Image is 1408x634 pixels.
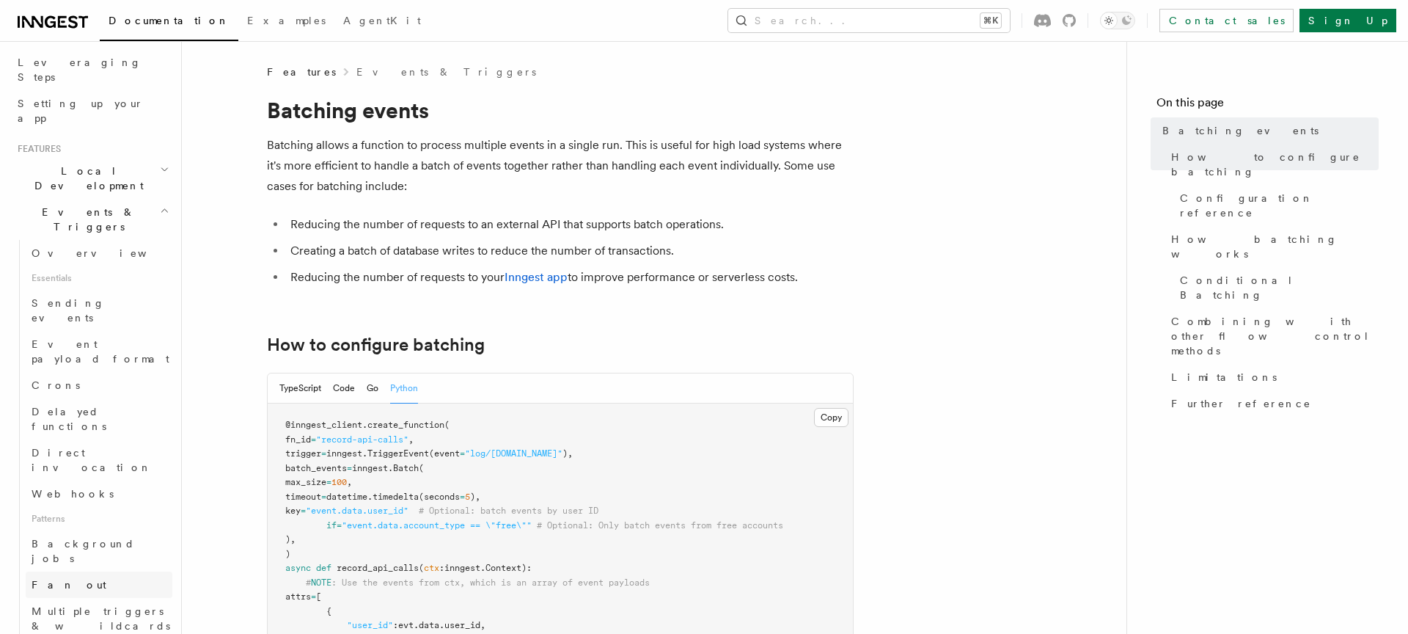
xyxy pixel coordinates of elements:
[1156,117,1379,144] a: Batching events
[1100,12,1135,29] button: Toggle dark mode
[356,65,536,79] a: Events & Triggers
[326,477,331,487] span: =
[331,477,347,487] span: 100
[285,563,311,573] span: async
[26,572,172,598] a: Fan out
[1165,364,1379,390] a: Limitations
[26,372,172,398] a: Crons
[460,492,465,502] span: =
[1171,314,1379,358] span: Combining with other flow control methods
[285,534,296,544] span: ),
[1299,9,1396,32] a: Sign Up
[26,331,172,372] a: Event payload format
[267,65,336,79] span: Features
[285,549,290,559] span: )
[465,492,470,502] span: 5
[316,434,408,445] span: "record-api-calls"
[32,338,169,365] span: Event payload format
[419,463,424,473] span: (
[362,420,367,430] span: .
[12,90,172,131] a: Setting up your app
[326,492,373,502] span: datetime.
[301,506,306,516] span: =
[321,448,326,459] span: =
[306,577,311,588] span: #
[286,214,854,235] li: Reducing the number of requests to an external API that supports batch operations.
[26,398,172,440] a: Delayed functions
[343,15,421,26] span: AgentKit
[337,563,419,573] span: record_api_calls
[414,620,419,630] span: .
[439,563,444,573] span: :
[267,97,854,123] h1: Batching events
[465,448,562,459] span: "log/[DOMAIN_NAME]"
[12,199,172,240] button: Events & Triggers
[728,9,1010,32] button: Search...⌘K
[32,297,105,324] span: Sending events
[408,434,414,445] span: ,
[1180,191,1379,220] span: Configuration reference
[347,463,352,473] span: =
[505,270,568,284] a: Inngest app
[439,620,444,630] span: .
[1159,9,1294,32] a: Contact sales
[352,463,393,473] span: inngest.
[334,4,430,40] a: AgentKit
[285,506,301,516] span: key
[1180,273,1379,302] span: Conditional Batching
[419,492,460,502] span: (seconds
[306,506,408,516] span: "event.data.user_id"
[460,448,465,459] span: =
[537,520,783,531] span: # Optional: Only batch events from free accounts
[285,448,321,459] span: trigger
[279,374,321,404] button: TypeScript
[12,205,160,234] span: Events & Triggers
[485,563,532,573] span: Context):
[367,374,378,404] button: Go
[100,4,238,41] a: Documentation
[267,335,485,355] a: How to configure batching
[1171,370,1277,385] span: Limitations
[1156,94,1379,117] h4: On this page
[311,591,316,602] span: =
[32,406,106,432] span: Delayed functions
[311,577,331,588] span: NOTE
[285,463,347,473] span: batch_events
[390,374,418,404] button: Python
[1171,232,1379,261] span: How batching works
[1162,123,1319,138] span: Batching events
[238,4,334,40] a: Examples
[32,579,106,591] span: Fan out
[285,477,326,487] span: max_size
[26,531,172,572] a: Background jobs
[1165,144,1379,185] a: How to configure batching
[419,506,598,516] span: # Optional: batch events by user ID
[980,13,1001,28] kbd: ⌘K
[285,492,321,502] span: timeout
[326,448,367,459] span: inngest.
[285,434,311,445] span: fn_id
[32,605,170,632] span: Multiple triggers & wildcards
[444,420,450,430] span: (
[419,563,424,573] span: (
[32,379,80,391] span: Crons
[1171,150,1379,179] span: How to configure batching
[393,463,419,473] span: Batch
[285,591,311,602] span: attrs
[26,290,172,331] a: Sending events
[480,563,485,573] span: .
[285,420,362,430] span: @inngest_client
[342,520,532,531] span: "event.data.account_type == \"free\""
[12,164,160,193] span: Local Development
[444,563,480,573] span: inngest
[32,447,152,473] span: Direct invocation
[12,143,61,155] span: Features
[32,247,183,259] span: Overview
[1174,185,1379,226] a: Configuration reference
[18,57,142,83] span: Leveraging Steps
[267,135,854,197] p: Batching allows a function to process multiple events in a single run. This is useful for high lo...
[321,492,326,502] span: =
[398,620,414,630] span: evt
[347,620,393,630] span: "user_id"
[367,420,444,430] span: create_function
